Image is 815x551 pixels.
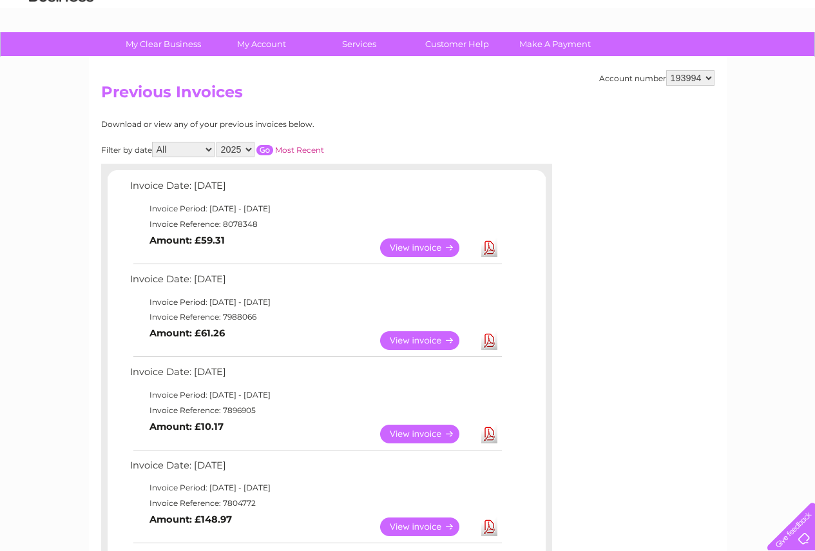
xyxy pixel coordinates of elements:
[127,271,504,295] td: Invoice Date: [DATE]
[481,331,497,350] a: Download
[110,32,216,56] a: My Clear Business
[127,480,504,496] td: Invoice Period: [DATE] - [DATE]
[127,217,504,232] td: Invoice Reference: 8078348
[481,425,497,443] a: Download
[149,235,225,246] b: Amount: £59.31
[729,55,761,64] a: Contact
[380,425,475,443] a: View
[208,32,314,56] a: My Account
[588,55,613,64] a: Water
[657,55,695,64] a: Telecoms
[275,145,324,155] a: Most Recent
[502,32,608,56] a: Make A Payment
[481,238,497,257] a: Download
[772,55,803,64] a: Log out
[127,201,504,217] td: Invoice Period: [DATE] - [DATE]
[306,32,412,56] a: Services
[380,238,475,257] a: View
[104,7,713,63] div: Clear Business is a trading name of Verastar Limited (registered in [GEOGRAPHIC_DATA] No. 3667643...
[127,177,504,201] td: Invoice Date: [DATE]
[127,363,504,387] td: Invoice Date: [DATE]
[28,34,94,73] img: logo.png
[620,55,649,64] a: Energy
[101,142,439,157] div: Filter by date
[599,70,714,86] div: Account number
[101,120,439,129] div: Download or view any of your previous invoices below.
[572,6,661,23] a: 0333 014 3131
[481,517,497,536] a: Download
[380,331,475,350] a: View
[149,514,232,525] b: Amount: £148.97
[404,32,510,56] a: Customer Help
[149,327,225,339] b: Amount: £61.26
[703,55,722,64] a: Blog
[127,295,504,310] td: Invoice Period: [DATE] - [DATE]
[127,457,504,481] td: Invoice Date: [DATE]
[127,309,504,325] td: Invoice Reference: 7988066
[149,421,224,432] b: Amount: £10.17
[101,83,714,108] h2: Previous Invoices
[127,387,504,403] td: Invoice Period: [DATE] - [DATE]
[380,517,475,536] a: View
[127,496,504,511] td: Invoice Reference: 7804772
[127,403,504,418] td: Invoice Reference: 7896905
